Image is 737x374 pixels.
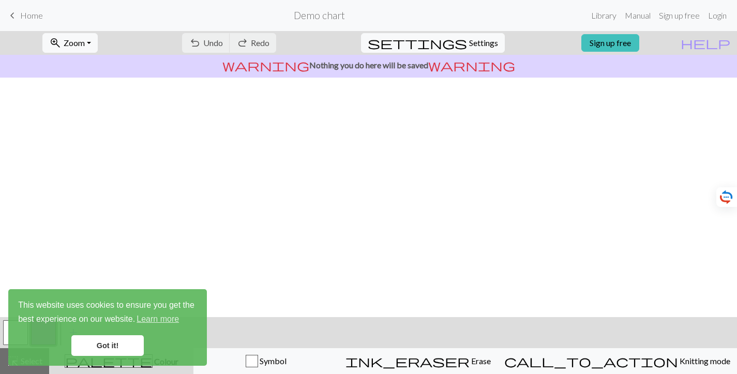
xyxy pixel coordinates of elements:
[498,348,737,374] button: Knitting mode
[258,356,287,366] span: Symbol
[222,58,309,72] span: warning
[345,354,470,368] span: ink_eraser
[71,335,144,356] a: dismiss cookie message
[681,36,730,50] span: help
[193,348,339,374] button: Symbol
[504,354,678,368] span: call_to_action
[294,9,345,21] h2: Demo chart
[368,37,467,49] i: Settings
[42,33,98,53] button: Zoom
[428,58,515,72] span: warning
[6,7,43,24] a: Home
[361,33,505,53] button: SettingsSettings
[6,8,19,23] span: keyboard_arrow_left
[655,5,704,26] a: Sign up free
[18,299,197,327] span: This website uses cookies to ensure you get the best experience on our website.
[587,5,621,26] a: Library
[581,34,639,52] a: Sign up free
[469,37,498,49] span: Settings
[20,10,43,20] span: Home
[339,348,498,374] button: Erase
[64,38,85,48] span: Zoom
[368,36,467,50] span: settings
[621,5,655,26] a: Manual
[678,356,730,366] span: Knitting mode
[704,5,731,26] a: Login
[49,36,62,50] span: zoom_in
[470,356,491,366] span: Erase
[135,311,181,327] a: learn more about cookies
[8,289,207,366] div: cookieconsent
[4,59,733,71] p: Nothing you do here will be saved
[7,354,19,368] span: highlight_alt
